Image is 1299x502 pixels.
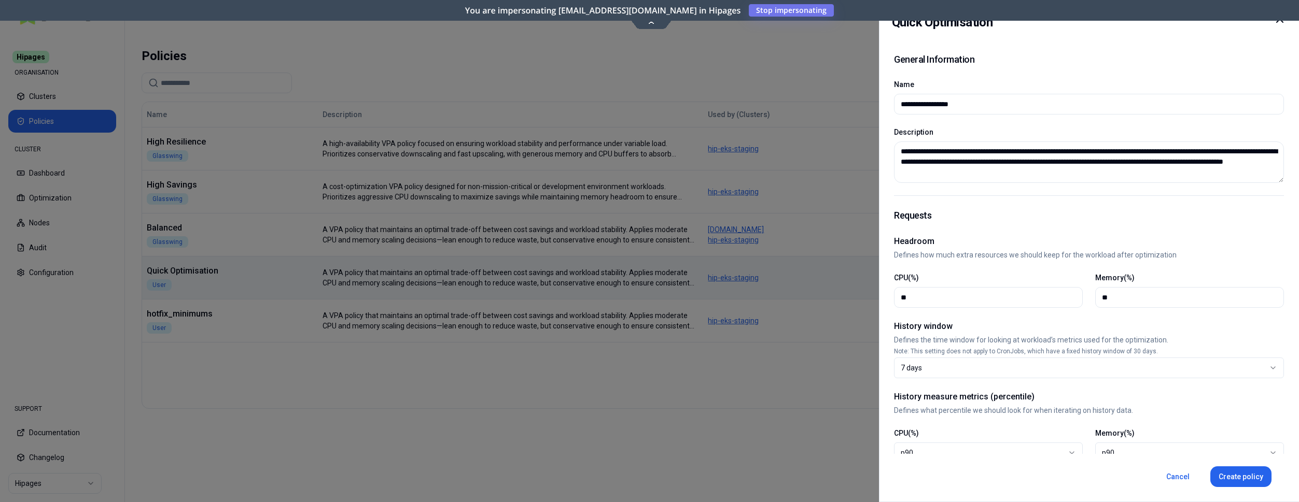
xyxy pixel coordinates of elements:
[1095,429,1135,437] label: Memory(%)
[894,335,1284,345] p: Defines the time window for looking at workload’s metrics used for the optimization.
[894,274,919,282] label: CPU(%)
[894,347,1284,355] p: Note: This setting does not apply to CronJobs, which have a fixed history window of 30 days.
[894,250,1284,260] p: Defines how much extra resources we should keep for the workload after optimization
[894,429,919,437] label: CPU(%)
[1210,466,1272,487] button: Create policy
[894,52,974,67] h1: General Information
[1095,274,1135,282] label: Memory(%)
[894,208,1284,223] h1: Requests
[894,405,1284,415] p: Defines what percentile we should look for when iterating on history data.
[894,320,1284,333] h2: History window
[894,128,933,136] label: Description
[894,80,914,89] label: Name
[894,235,1284,248] h2: Headroom
[1158,466,1198,487] button: Cancel
[892,13,993,32] h2: Quick Optimisation
[894,391,1284,403] h2: History measure metrics (percentile)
